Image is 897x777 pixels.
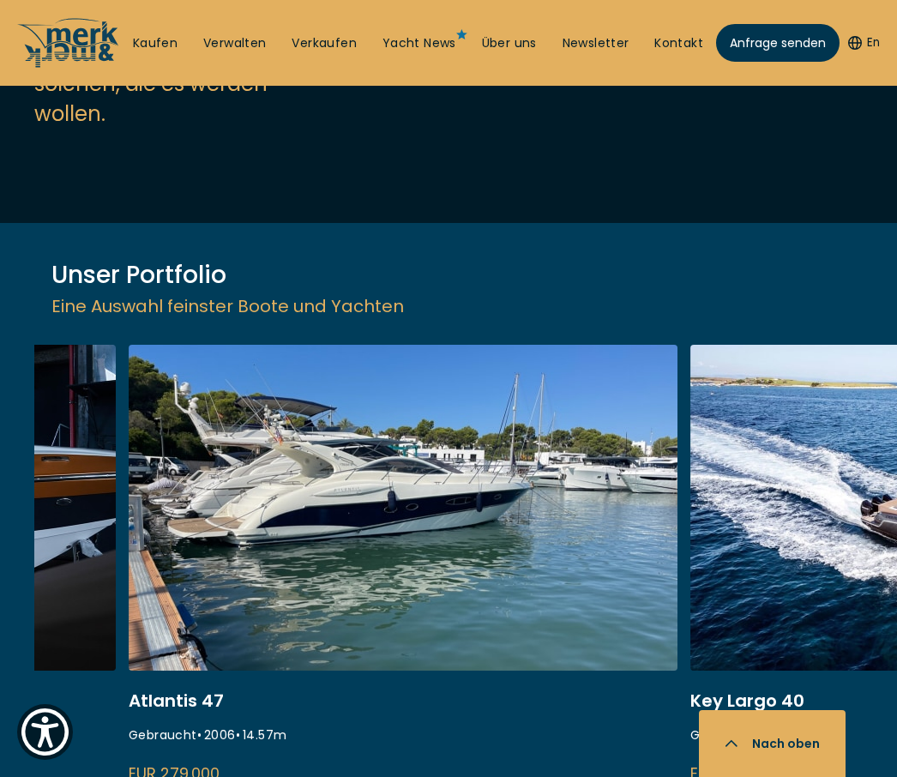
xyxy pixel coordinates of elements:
[654,35,703,52] a: Kontakt
[17,704,73,760] button: Show Accessibility Preferences
[563,35,629,52] a: Newsletter
[482,35,537,52] a: Über uns
[730,34,826,52] span: Anfrage senden
[716,24,840,62] a: Anfrage senden
[382,35,456,52] a: Yacht News
[292,35,357,52] a: Verkaufen
[133,35,178,52] a: Kaufen
[699,710,846,777] button: Nach oben
[203,35,267,52] a: Verwalten
[848,34,880,51] button: En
